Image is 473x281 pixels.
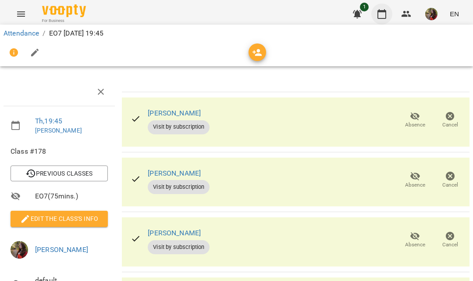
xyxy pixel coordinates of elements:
span: Edit the class's Info [18,213,101,224]
span: Absence [405,121,425,129]
span: Absence [405,181,425,189]
a: Attendance [4,29,39,37]
span: Cancel [442,121,458,129]
a: Th , 19:45 [35,117,62,125]
nav: breadcrumb [4,28,469,39]
li: / [43,28,45,39]
span: Visit by subscription [148,243,210,251]
button: Absence [398,228,433,252]
span: EN [450,9,459,18]
span: Visit by subscription [148,183,210,191]
img: e07efb92dffdd3394782f635bb1f4ca0.jpg [425,8,437,20]
button: Edit the class's Info [11,211,108,227]
button: Absence [398,108,433,133]
button: Cancel [433,168,468,192]
span: ЕО7 ( 75 mins. ) [35,191,108,202]
button: Previous Classes [11,166,108,181]
button: Absence [398,168,433,192]
span: Visit by subscription [148,123,210,131]
a: [PERSON_NAME] [35,245,88,254]
img: e07efb92dffdd3394782f635bb1f4ca0.jpg [11,241,28,259]
span: For Business [42,18,86,24]
span: Cancel [442,241,458,249]
p: ЕО7 [DATE] 19:45 [49,28,103,39]
img: Voopty Logo [42,4,86,17]
span: Cancel [442,181,458,189]
span: Class #178 [11,146,108,157]
a: [PERSON_NAME] [148,169,201,177]
span: Absence [405,241,425,249]
button: Menu [11,4,32,25]
button: Cancel [433,228,468,252]
a: [PERSON_NAME] [148,229,201,237]
span: Previous Classes [18,168,101,179]
a: [PERSON_NAME] [148,109,201,117]
a: [PERSON_NAME] [35,127,82,134]
button: EN [446,6,462,22]
button: Cancel [433,108,468,133]
span: 1 [360,3,369,11]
